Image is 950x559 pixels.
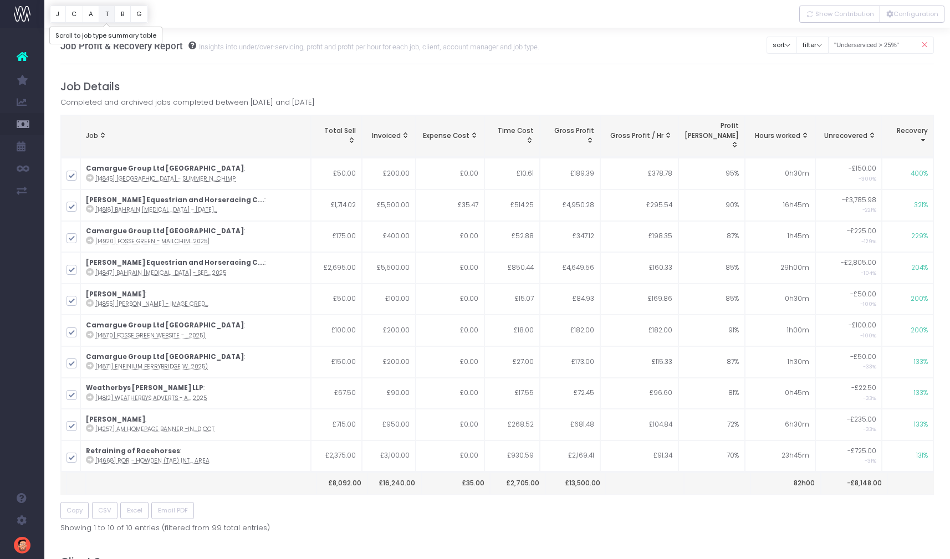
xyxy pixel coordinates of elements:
[416,189,484,221] td: £35.47
[484,189,540,221] td: £514.25
[86,164,244,173] strong: Camargue Group Ltd [GEOGRAPHIC_DATA]
[911,263,928,273] span: 204%
[95,331,206,340] abbr: [14870] Fosse Green Website - Maintenance + Patching updates (SEPT 2025)
[678,158,745,189] td: 95%
[80,189,311,221] td: :
[678,189,745,221] td: 90%
[86,131,305,141] div: Job
[600,252,678,284] td: £160.33
[600,284,678,315] td: £169.86
[60,40,539,52] h3: Job Profit & Recovery Report
[311,189,362,221] td: £1,714.02
[311,346,362,378] td: £150.00
[416,158,484,189] td: £0.00
[151,502,194,519] button: Email PDF
[362,409,416,440] td: £950.00
[540,221,600,253] td: £347.12
[678,315,745,346] td: 91%
[600,189,678,221] td: £295.54
[863,393,876,402] small: -33%
[311,409,362,440] td: £715.00
[95,237,210,245] abbr: [14920] Fosse Green - Mailchimp Newsletter [SEPT 2025]
[484,346,540,378] td: £27.00
[114,6,131,23] button: B
[540,252,600,284] td: £4,649.56
[416,378,484,409] td: £0.00
[80,440,311,472] td: :
[678,346,745,378] td: 87%
[678,115,745,157] th: Profit Margin: activate to sort column ascending
[540,158,600,189] td: £189.39
[540,440,600,472] td: £2,169.41
[882,115,933,157] th: Recovery: activate to sort column ascending
[98,506,111,515] span: CSV
[416,346,484,378] td: £0.00
[678,221,745,253] td: 87%
[914,201,928,211] span: 321%
[311,115,362,157] th: Total Sell: activate to sort column ascending
[95,425,214,433] abbr: [14257] AM Homepage Banner -Independent Publishing in America - Due 3rd Oct
[859,173,876,182] small: -300%
[362,440,416,472] td: £3,100.00
[484,158,540,189] td: £10.61
[95,175,236,183] abbr: [14845] North Falls - Summer Newsletter Mailchimp
[80,221,311,253] td: :
[821,473,888,494] th: -£8,148.00
[86,383,203,392] strong: Weatherbys [PERSON_NAME] LLP
[861,236,876,245] small: -129%
[897,126,928,136] span: Recovery
[678,252,745,284] td: 85%
[50,6,148,23] div: Vertical button group
[362,221,416,253] td: £400.00
[850,290,876,300] span: -£50.00
[678,284,745,315] td: 85%
[316,473,367,494] th: £8,092.00
[311,284,362,315] td: £50.00
[600,346,678,378] td: £115.33
[745,252,815,284] td: 29h00m
[799,6,880,23] button: Show Contribution
[600,409,678,440] td: £104.84
[600,378,678,409] td: £96.60
[324,126,356,136] span: Total Sell
[484,409,540,440] td: £268.52
[685,121,739,141] span: Profit [PERSON_NAME]
[678,378,745,409] td: 81%
[423,131,469,141] span: Expense Cost
[916,451,928,461] span: 131%
[95,457,210,465] abbr: [14668] RoR - Howden (TAP) integration with members area
[850,352,876,362] span: -£50.00
[416,315,484,346] td: £0.00
[540,409,600,440] td: £681.48
[416,252,484,284] td: £0.00
[540,346,600,378] td: £173.00
[80,158,311,189] td: :
[847,227,876,237] span: -£225.00
[92,502,118,519] button: CSV
[95,300,208,308] abbr: [14855] Artorius Faber - Image Credits
[86,447,180,455] strong: Retraining of Racehorses
[14,537,30,553] img: images/default_profile_image.png
[678,409,745,440] td: 72%
[311,378,362,409] td: £67.50
[367,473,421,494] th: £16,240.00
[86,321,244,330] strong: Camargue Group Ltd [GEOGRAPHIC_DATA]
[86,290,145,299] strong: [PERSON_NAME]
[745,378,815,409] td: 0h45m
[362,158,416,189] td: £200.00
[362,252,416,284] td: £5,500.00
[911,232,928,242] span: 229%
[484,378,540,409] td: £17.55
[83,6,100,23] button: A
[484,252,540,284] td: £850.44
[841,258,876,268] span: -£2,805.00
[80,252,311,284] td: :
[600,440,678,472] td: £91.34
[86,415,145,424] strong: [PERSON_NAME]
[745,158,815,189] td: 0h30m
[911,326,928,336] span: 200%
[767,37,797,54] button: sort
[311,315,362,346] td: £100.00
[745,409,815,440] td: 6h30m
[416,440,484,472] td: £0.00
